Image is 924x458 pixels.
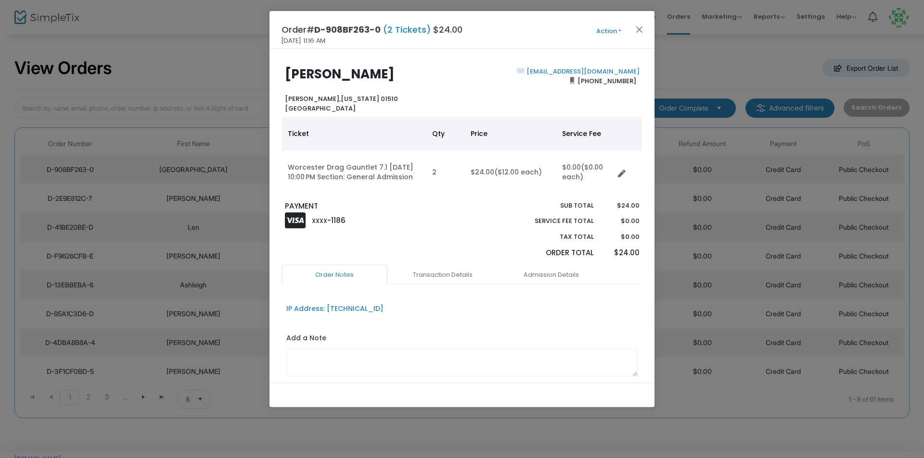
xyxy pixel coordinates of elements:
span: [DATE] 11:16 AM [282,36,325,46]
p: Order Total [512,248,594,259]
td: Worcester Drag Gauntlet 7.1 [DATE] 10:00 PM Section: General Admission [282,150,426,194]
a: Admission Details [498,265,604,285]
b: [US_STATE] 01510 [GEOGRAPHIC_DATA] [285,94,398,113]
p: Service Fee Total [512,216,594,226]
span: D-908BF263-0 [314,24,381,36]
h4: Order# $24.00 [282,23,462,36]
span: [PHONE_NUMBER] [575,73,640,88]
a: Transaction Details [390,265,496,285]
label: Add a Note [286,333,326,346]
span: (2 Tickets) [381,24,433,36]
span: -1186 [327,215,346,225]
th: Qty [426,117,465,150]
p: $24.00 [603,248,639,259]
span: [PERSON_NAME], [285,94,341,103]
p: PAYMENT [285,201,458,212]
b: [PERSON_NAME] [285,65,395,83]
span: XXXX [312,217,327,225]
div: IP Address: [TECHNICAL_ID] [286,304,384,314]
p: $24.00 [603,201,639,210]
th: Price [465,117,556,150]
button: Action [580,26,638,37]
p: Tax Total [512,232,594,242]
p: $0.00 [603,216,639,226]
span: ($12.00 each) [494,167,542,177]
a: [EMAIL_ADDRESS][DOMAIN_NAME] [525,67,640,76]
td: 2 [426,150,465,194]
th: Ticket [282,117,426,150]
a: Order Notes [282,265,387,285]
td: $24.00 [465,150,556,194]
td: $0.00 [556,150,614,194]
button: Close [633,23,646,36]
span: ($0.00 each) [562,162,603,182]
th: Service Fee [556,117,614,150]
div: Data table [282,117,642,194]
p: $0.00 [603,232,639,242]
p: Sub total [512,201,594,210]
